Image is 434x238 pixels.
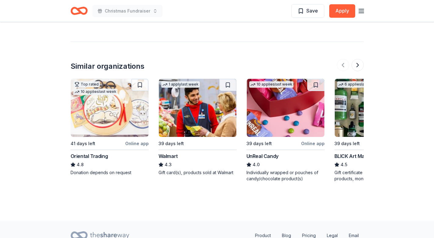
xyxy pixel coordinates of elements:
a: Image for Walmart1 applylast week39 days leftWalmart4.3Gift card(s), products sold at Walmart [159,79,237,176]
img: Image for UnReal Candy [247,79,324,137]
div: Walmart [159,152,178,160]
button: Christmas Fundraiser [93,5,162,17]
div: 39 days left [159,140,184,147]
span: Save [306,7,318,15]
a: Image for BLICK Art Materials6 applieslast week39 days leftOnline appBLICK Art Materials4.5Gift c... [334,79,413,182]
button: Save [291,4,324,18]
div: Donation depends on request [71,170,149,176]
div: 39 days left [334,140,360,147]
div: 10 applies last week [73,89,118,95]
div: Gift certificate or coupons, art products, monetary donation [334,170,413,182]
div: 10 applies last week [249,81,294,88]
div: Online app [301,140,325,147]
a: Home [71,4,88,18]
div: Individually wrapped or pouches of candy/chocolate product(s) [246,170,325,182]
img: Image for Oriental Trading [71,79,148,137]
div: Top rated [73,81,100,87]
button: Apply [329,4,355,18]
img: Image for BLICK Art Materials [335,79,412,137]
div: Oriental Trading [71,152,108,160]
a: Image for UnReal Candy10 applieslast week39 days leftOnline appUnReal Candy4.0Individually wrappe... [246,79,325,182]
div: 6 applies last week [337,81,380,88]
div: 39 days left [246,140,272,147]
span: 4.0 [253,161,260,168]
div: BLICK Art Materials [334,152,379,160]
span: 4.3 [165,161,172,168]
span: 4.8 [77,161,84,168]
a: Image for Oriental TradingTop rated10 applieslast week41 days leftOnline appOriental Trading4.8Do... [71,79,149,176]
div: UnReal Candy [246,152,279,160]
div: 41 days left [71,140,95,147]
div: Gift card(s), products sold at Walmart [159,170,237,176]
span: 4.5 [341,161,347,168]
img: Image for Walmart [159,79,236,137]
div: 1 apply last week [161,81,200,88]
div: Similar organizations [71,61,144,71]
span: Christmas Fundraiser [105,7,150,15]
div: Online app [125,140,149,147]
